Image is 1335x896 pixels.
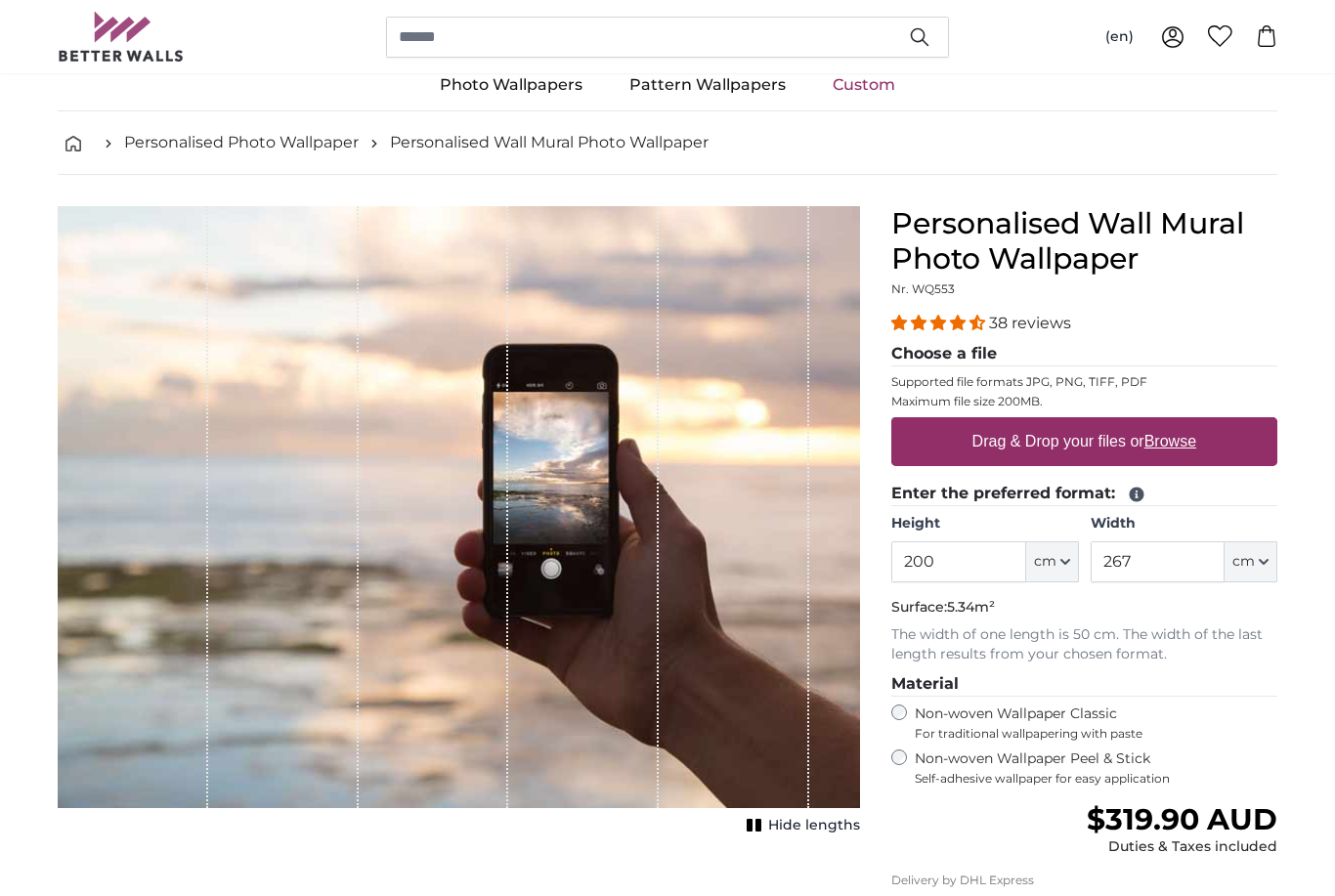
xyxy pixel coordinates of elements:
p: Delivery by DHL Express [891,873,1277,888]
a: Personalised Photo Wallpaper [124,131,359,154]
a: Personalised Wall Mural Photo Wallpaper [390,131,709,154]
p: Surface: [891,598,1277,618]
span: 5.34m² [947,598,995,616]
h1: Personalised Wall Mural Photo Wallpaper [891,206,1277,277]
label: Non-woven Wallpaper Classic [915,704,1277,742]
legend: Material [891,672,1277,697]
span: cm [1034,552,1056,572]
nav: breadcrumbs [58,111,1277,175]
button: cm [1225,541,1277,582]
a: Photo Wallpapers [416,60,606,110]
span: 38 reviews [989,314,1071,332]
span: Nr. WQ553 [891,281,955,296]
span: $319.90 AUD [1087,801,1277,837]
span: cm [1232,552,1255,572]
u: Browse [1144,433,1196,449]
button: (en) [1090,20,1149,55]
div: 1 of 1 [58,206,860,839]
a: Custom [809,60,919,110]
span: Self-adhesive wallpaper for easy application [915,771,1277,787]
legend: Enter the preferred format: [891,482,1277,506]
p: Supported file formats JPG, PNG, TIFF, PDF [891,374,1277,390]
span: For traditional wallpapering with paste [915,726,1277,742]
a: Pattern Wallpapers [606,60,809,110]
p: The width of one length is 50 cm. The width of the last length results from your chosen format. [891,625,1277,664]
legend: Choose a file [891,342,1277,366]
label: Drag & Drop your files or [965,422,1204,461]
button: cm [1026,541,1079,582]
div: Duties & Taxes included [1087,837,1277,857]
span: Hide lengths [768,816,860,835]
button: Hide lengths [741,812,860,839]
img: Betterwalls [58,12,185,62]
p: Maximum file size 200MB. [891,394,1277,409]
span: 4.34 stars [891,314,989,332]
label: Width [1091,514,1277,533]
label: Height [891,514,1078,533]
label: Non-woven Wallpaper Peel & Stick [915,749,1277,787]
